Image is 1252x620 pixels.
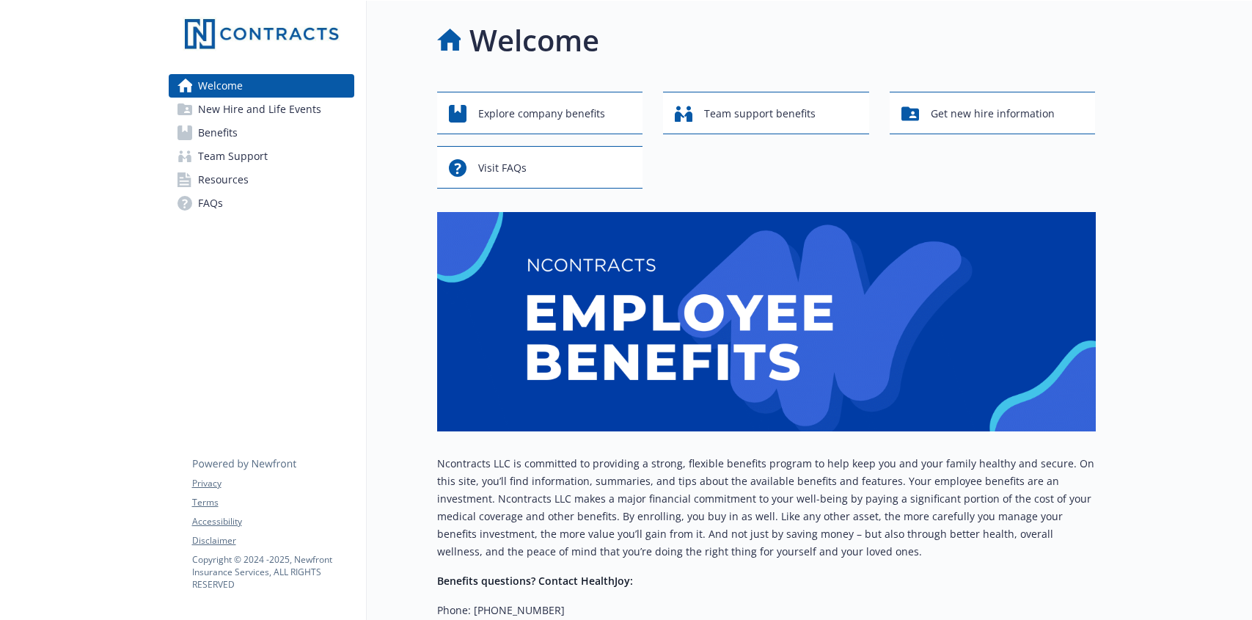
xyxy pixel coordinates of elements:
strong: Benefits questions? Contact HealthJoy: [437,574,633,588]
img: overview page banner [437,212,1096,431]
a: FAQs [169,192,354,215]
h6: Phone: [PHONE_NUMBER] [437,602,1096,619]
h1: Welcome [469,18,599,62]
p: Copyright © 2024 - 2025 , Newfront Insurance Services, ALL RIGHTS RESERVED [192,553,354,591]
span: Resources [198,168,249,192]
a: Accessibility [192,515,354,528]
a: Benefits [169,121,354,145]
span: Team support benefits [704,100,816,128]
a: Privacy [192,477,354,490]
span: Team Support [198,145,268,168]
p: Ncontracts LLC is committed to providing a strong, flexible benefits program to help keep you and... [437,455,1096,561]
span: FAQs [198,192,223,215]
span: Explore company benefits [478,100,605,128]
button: Team support benefits [663,92,869,134]
span: Benefits [198,121,238,145]
span: Welcome [198,74,243,98]
a: Terms [192,496,354,509]
button: Explore company benefits [437,92,643,134]
span: Get new hire information [931,100,1055,128]
a: New Hire and Life Events [169,98,354,121]
button: Get new hire information [890,92,1096,134]
a: Welcome [169,74,354,98]
button: Visit FAQs [437,146,643,189]
a: Disclaimer [192,534,354,547]
a: Resources [169,168,354,192]
span: New Hire and Life Events [198,98,321,121]
a: Team Support [169,145,354,168]
span: Visit FAQs [478,154,527,182]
